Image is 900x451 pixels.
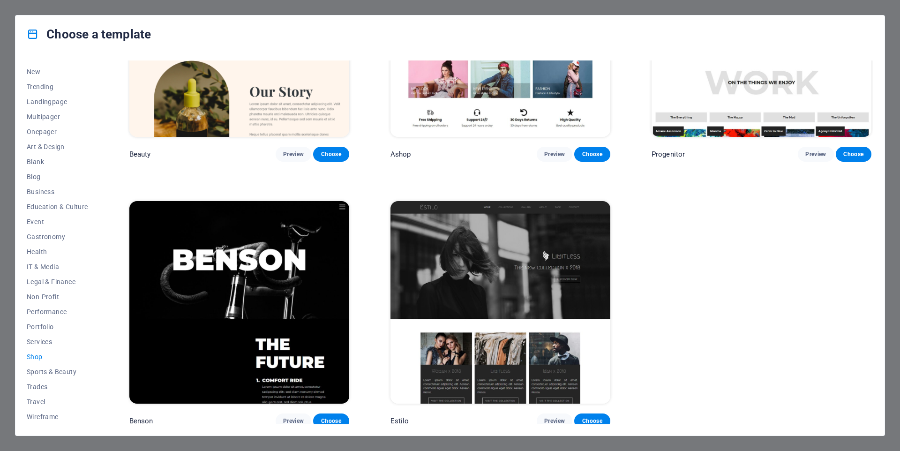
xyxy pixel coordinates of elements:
span: Legal & Finance [27,278,88,286]
button: Trending [27,79,88,94]
p: Beauty [129,150,151,159]
button: Sports & Beauty [27,364,88,379]
h4: Choose a template [27,27,151,42]
span: Business [27,188,88,195]
button: Preview [276,147,311,162]
span: Choose [582,417,602,425]
button: Choose [836,147,871,162]
span: Preview [805,150,826,158]
button: Gastronomy [27,229,88,244]
button: Event [27,214,88,229]
button: Preview [537,413,572,428]
p: Progenitor [652,150,685,159]
span: Preview [283,150,304,158]
button: Preview [276,413,311,428]
span: Event [27,218,88,225]
button: Choose [574,147,610,162]
button: Choose [313,147,349,162]
span: Portfolio [27,323,88,331]
button: IT & Media [27,259,88,274]
button: Services [27,334,88,349]
button: New [27,64,88,79]
span: Services [27,338,88,346]
span: Travel [27,398,88,406]
span: Choose [843,150,864,158]
button: Health [27,244,88,259]
span: Preview [544,417,565,425]
span: Trending [27,83,88,90]
p: Estilo [390,416,409,426]
span: Shop [27,353,88,361]
span: Health [27,248,88,256]
button: Wireframe [27,409,88,424]
button: Onepager [27,124,88,139]
span: Blank [27,158,88,165]
button: Art & Design [27,139,88,154]
span: Choose [321,150,341,158]
span: Preview [283,417,304,425]
button: Preview [798,147,833,162]
span: Sports & Beauty [27,368,88,376]
p: Ashop [390,150,411,159]
span: Performance [27,308,88,316]
span: Preview [544,150,565,158]
button: Blog [27,169,88,184]
span: Non-Profit [27,293,88,301]
button: Choose [574,413,610,428]
span: Gastronomy [27,233,88,241]
span: Onepager [27,128,88,135]
button: Shop [27,349,88,364]
button: Legal & Finance [27,274,88,289]
span: Choose [582,150,602,158]
span: Trades [27,383,88,391]
button: Landingpage [27,94,88,109]
span: New [27,68,88,75]
span: Blog [27,173,88,180]
span: Wireframe [27,413,88,421]
p: Benson [129,416,153,426]
button: Portfolio [27,319,88,334]
span: Multipager [27,113,88,120]
span: Education & Culture [27,203,88,210]
span: Landingpage [27,98,88,105]
button: Performance [27,304,88,319]
span: IT & Media [27,263,88,271]
button: Blank [27,154,88,169]
button: Choose [313,413,349,428]
button: Education & Culture [27,199,88,214]
button: Travel [27,394,88,409]
button: Trades [27,379,88,394]
span: Art & Design [27,143,88,150]
img: Benson [129,201,349,404]
span: Choose [321,417,341,425]
img: Estilo [390,201,610,404]
button: Business [27,184,88,199]
button: Multipager [27,109,88,124]
button: Non-Profit [27,289,88,304]
button: Preview [537,147,572,162]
